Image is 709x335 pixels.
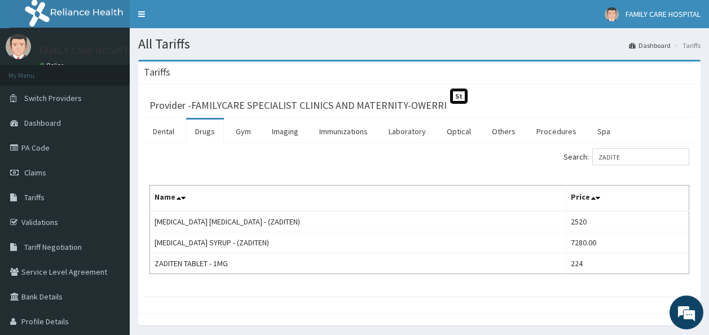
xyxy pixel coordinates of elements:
a: Gym [227,120,260,143]
h1: All Tariffs [138,37,701,51]
div: Chat with us now [59,63,190,78]
img: d_794563401_company_1708531726252_794563401 [21,56,46,85]
li: Tariffs [672,41,701,50]
td: 2520 [566,211,689,232]
input: Search: [592,148,689,165]
span: We're online! [65,98,156,211]
a: Procedures [527,120,585,143]
a: Drugs [186,120,224,143]
span: St [450,89,468,104]
span: Switch Providers [24,93,82,103]
h3: Tariffs [144,67,170,77]
p: FAMILY CARE HOSPITAL [39,46,139,56]
th: Price [566,186,689,211]
img: User Image [6,34,31,59]
td: ZADITEN TABLET - 1MG [150,253,566,274]
span: Dashboard [24,118,61,128]
span: Claims [24,167,46,178]
a: Immunizations [310,120,377,143]
a: Dashboard [629,41,671,50]
a: Imaging [263,120,307,143]
td: [MEDICAL_DATA] [MEDICAL_DATA] - (ZADITEN) [150,211,566,232]
a: Laboratory [380,120,435,143]
label: Search: [563,148,689,165]
a: Others [483,120,525,143]
td: 224 [566,253,689,274]
span: FAMILY CARE HOSPITAL [626,9,701,19]
span: Tariff Negotiation [24,242,82,252]
a: Dental [144,120,183,143]
a: Spa [588,120,619,143]
td: 7280.00 [566,232,689,253]
textarea: Type your message and hit 'Enter' [6,219,215,258]
a: Online [39,61,67,69]
span: Tariffs [24,192,45,202]
a: Optical [438,120,480,143]
td: [MEDICAL_DATA] SYRUP - (ZADITEN) [150,232,566,253]
th: Name [150,186,566,211]
img: User Image [605,7,619,21]
div: Minimize live chat window [185,6,212,33]
h3: Provider - FAMILYCARE SPECIALIST CLINICS AND MATERNITY-OWERRI [149,100,447,111]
